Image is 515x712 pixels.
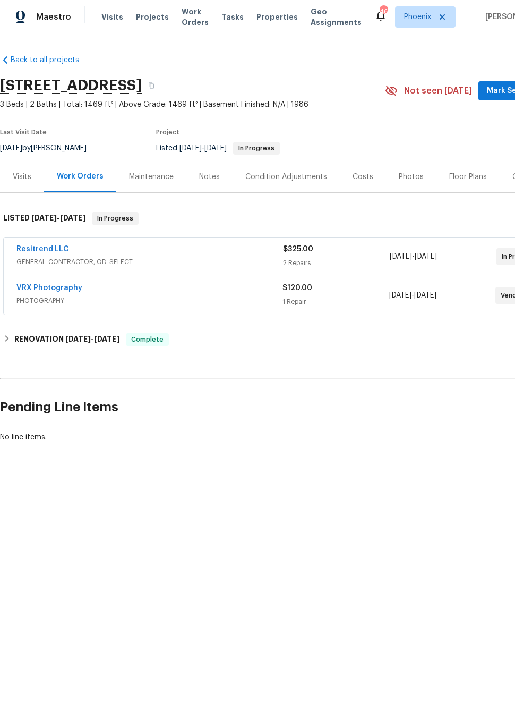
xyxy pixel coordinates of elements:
h6: RENOVATION [14,333,119,346]
span: Properties [256,12,298,22]
span: - [65,335,119,343]
div: Work Orders [57,171,104,182]
span: $120.00 [282,284,312,292]
div: Visits [13,172,31,182]
span: - [179,145,227,152]
button: Copy Address [142,76,161,95]
div: Costs [353,172,373,182]
span: [DATE] [414,292,436,299]
span: Projects [136,12,169,22]
span: [DATE] [60,214,85,222]
span: PHOTOGRAPHY [16,295,282,306]
span: Phoenix [404,12,431,22]
span: [DATE] [204,145,227,152]
span: Visits [101,12,123,22]
div: Condition Adjustments [245,172,327,182]
div: Floor Plans [449,172,487,182]
span: [DATE] [415,253,437,260]
span: [DATE] [179,145,202,152]
span: [DATE] [65,335,91,343]
span: [DATE] [390,253,412,260]
div: Notes [199,172,220,182]
span: Complete [127,334,168,345]
span: Geo Assignments [311,6,362,28]
span: Work Orders [182,6,209,28]
span: In Progress [234,145,279,151]
div: Maintenance [129,172,174,182]
div: 46 [380,6,387,17]
span: Tasks [221,13,244,21]
span: - [389,290,436,301]
span: Not seen [DATE] [404,86,472,96]
a: VRX Photography [16,284,82,292]
span: $325.00 [283,245,313,253]
span: Maestro [36,12,71,22]
div: Photos [399,172,424,182]
a: Resitrend LLC [16,245,69,253]
span: In Progress [93,213,138,224]
span: GENERAL_CONTRACTOR, OD_SELECT [16,257,283,267]
span: [DATE] [389,292,411,299]
span: Listed [156,145,280,152]
span: Project [156,129,179,135]
span: - [390,251,437,262]
div: 1 Repair [282,296,389,307]
span: [DATE] [94,335,119,343]
span: - [31,214,85,222]
h6: LISTED [3,212,85,225]
span: [DATE] [31,214,57,222]
div: 2 Repairs [283,258,390,268]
